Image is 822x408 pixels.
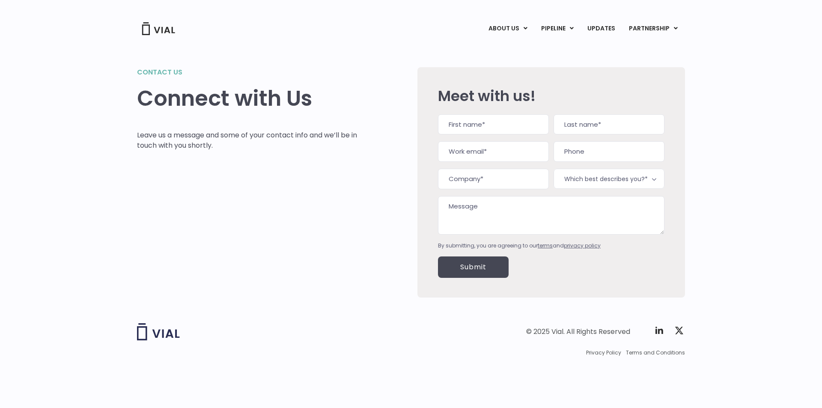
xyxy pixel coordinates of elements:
a: PIPELINEMenu Toggle [534,21,580,36]
input: Last name* [554,114,664,135]
span: Which best describes you?* [554,169,664,189]
a: terms [538,242,553,249]
input: Phone [554,141,664,162]
h2: Meet with us! [438,88,664,104]
div: © 2025 Vial. All Rights Reserved [526,327,630,337]
input: Company* [438,169,549,189]
a: PARTNERSHIPMenu Toggle [622,21,685,36]
h1: Connect with Us [137,86,357,111]
input: Submit [438,256,509,278]
h2: Contact us [137,67,357,77]
input: Work email* [438,141,549,162]
a: Privacy Policy [586,349,621,357]
input: First name* [438,114,549,135]
p: Leave us a message and some of your contact info and we’ll be in touch with you shortly. [137,130,357,151]
a: Terms and Conditions [626,349,685,357]
img: Vial Logo [141,22,176,35]
img: Vial logo wih "Vial" spelled out [137,323,180,340]
a: privacy policy [564,242,601,249]
a: UPDATES [581,21,622,36]
div: By submitting, you are agreeing to our and [438,242,664,250]
a: ABOUT USMenu Toggle [482,21,534,36]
